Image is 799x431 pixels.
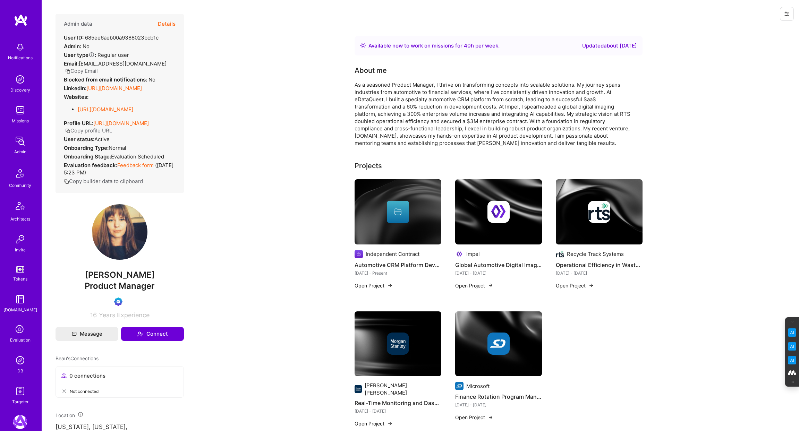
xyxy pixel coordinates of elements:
div: Discovery [10,86,30,94]
span: Active [94,136,110,143]
button: Copy Email [65,67,98,75]
h4: Real-Time Monitoring and Dashboard Consolidation [355,398,441,407]
div: Available now to work on missions for h per week . [368,42,500,50]
img: Architects [12,199,28,215]
i: icon Connect [137,331,143,337]
img: Admin Search [13,353,27,367]
div: Impel [466,250,480,258]
i: icon Copy [64,179,69,184]
div: Microsoft [466,382,490,390]
img: teamwork [13,103,27,117]
button: Open Project [455,414,493,421]
img: Company logo [455,382,464,390]
img: tokens [16,266,24,273]
span: 40 [464,42,471,49]
img: admin teamwork [13,134,27,148]
button: 0 connectionsNot connected [56,366,184,398]
h4: Global Automotive Digital Imaging Strategy [455,260,542,269]
img: Company logo [556,250,564,258]
img: cover [355,311,441,377]
img: A.Team: Leading A.Team's Marketing & DemandGen [13,415,27,429]
i: icon Mail [72,331,77,336]
span: Not connected [70,388,99,395]
div: Admin [14,148,26,155]
div: [PERSON_NAME] [PERSON_NAME] [365,382,441,396]
div: Recycle Track Systems [567,250,624,258]
div: [DATE] - [DATE] [455,269,542,277]
img: Email Tone Analyzer icon [788,342,796,351]
img: Community [12,165,28,182]
div: [DATE] - Present [355,269,441,277]
img: Company logo [588,201,610,223]
img: arrow-right [387,421,393,426]
img: Company logo [487,333,510,355]
strong: Email: [64,60,79,67]
span: [PERSON_NAME] [56,270,184,280]
button: Open Project [455,282,493,289]
h4: Finance Rotation Program Management [455,392,542,401]
button: Open Project [355,282,393,289]
span: Years Experience [99,311,150,319]
strong: LinkedIn: [64,85,86,92]
img: Company logo [355,250,363,258]
img: Company logo [487,201,510,223]
div: As a seasoned Product Manager, I thrive on transforming concepts into scalable solutions. My jour... [355,81,632,147]
i: Help [88,52,95,58]
strong: Onboarding Stage: [64,153,111,160]
img: cover [556,179,643,244]
a: A.Team: Leading A.Team's Marketing & DemandGen [11,415,29,429]
strong: User status: [64,136,94,143]
h4: Admin data [64,21,92,27]
div: 685ee6aeb00a9388023bcb1c [64,34,159,41]
span: 0 connections [69,372,105,379]
img: bell [13,40,27,54]
div: Missions [12,117,29,124]
span: [EMAIL_ADDRESS][DOMAIN_NAME] [79,60,167,67]
div: [DATE] - [DATE] [355,407,441,415]
button: Copy builder data to clipboard [64,178,143,185]
button: Copy profile URL [65,127,112,134]
img: Availability [360,43,366,48]
img: discovery [13,72,27,86]
span: 16 [90,311,97,319]
div: Independent Contract [366,250,419,258]
img: cover [455,179,542,244]
img: User Avatar [92,204,147,260]
img: Evaluation Call Booked [114,298,122,306]
img: Jargon Buster icon [788,356,796,364]
div: [DATE] - [DATE] [556,269,643,277]
h4: Automotive CRM Platform Development [355,260,441,269]
img: Skill Targeter [13,384,27,398]
img: guide book [13,292,27,306]
img: Company logo [387,333,409,355]
strong: Admin: [64,43,81,50]
div: No [64,43,90,50]
img: Company logo [355,385,362,393]
div: About me [355,65,387,76]
div: Regular user [64,51,129,59]
button: Details [158,14,176,34]
button: Open Project [355,420,393,427]
img: cover [355,179,441,244]
button: Open Project [556,282,594,289]
div: Targeter [12,398,28,405]
i: icon Copy [65,128,70,133]
img: arrow-right [387,283,393,288]
div: Community [9,182,31,189]
a: [URL][DOMAIN_NAME] [78,106,133,113]
strong: User ID: [64,34,84,41]
div: Invite [15,246,26,253]
i: icon Collaborator [61,373,67,378]
i: icon Copy [65,69,70,74]
span: Product Manager [85,281,155,291]
span: Beau's Connections [56,355,99,362]
button: Message [56,327,118,341]
img: Key Point Extractor icon [788,328,796,337]
div: DB [17,367,23,374]
strong: Profile URL: [64,120,93,127]
i: icon CloseGray [61,388,67,394]
img: Company logo [455,250,464,258]
strong: Evaluation feedback: [64,162,117,169]
h4: Operational Efficiency in Waste Management [556,260,643,269]
div: [DOMAIN_NAME] [3,306,37,313]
